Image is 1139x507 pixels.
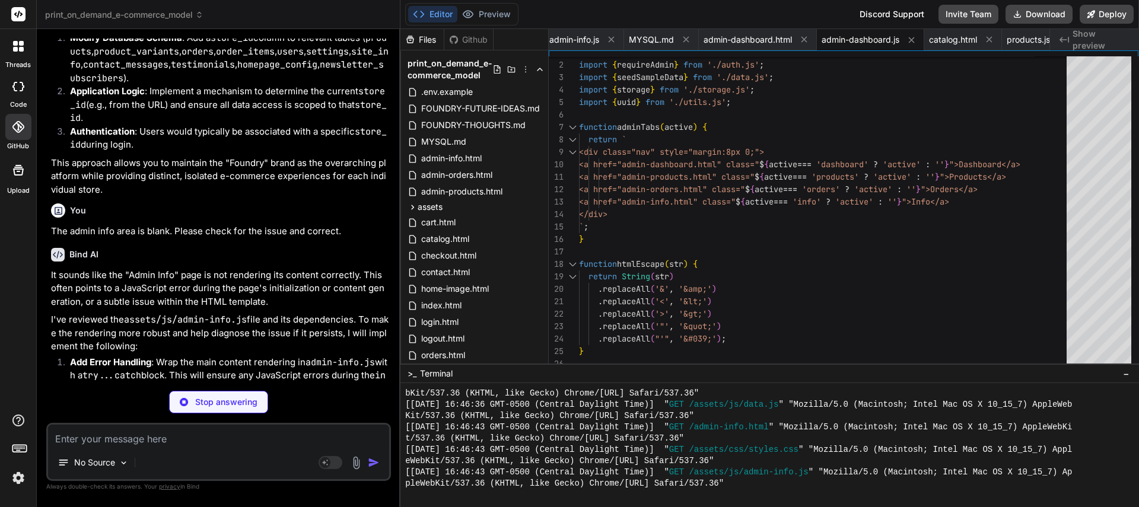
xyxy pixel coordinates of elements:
[906,184,916,194] span: ''
[864,171,868,182] span: ?
[769,72,774,82] span: ;
[405,467,669,478] span: [[DATE] 16:46:43 GMT-0500 (Central Daylight Time)] "
[8,468,28,488] img: settings
[689,444,798,455] span: /assets/css/styles.css
[949,159,1020,170] span: ">Dashboard</a>
[812,171,859,182] span: 'products'
[764,171,793,182] span: active
[1073,28,1130,52] span: Show preview
[405,455,714,467] span: eWebKit/537.36 (KHTML, like Gecko) Chrome/[URL] Safari/537.36"
[598,333,603,344] span: .
[70,205,86,216] h6: You
[5,60,31,70] label: threads
[549,109,564,121] div: 6
[61,356,389,409] li: : Wrap the main content rendering in with a block. This will ensure any JavaScript errors during ...
[689,399,778,410] span: /assets/js/data.js
[835,196,873,207] span: 'active'
[664,259,669,269] span: (
[45,9,203,21] span: print_on_demand_e-commerce_model
[669,444,684,455] span: GET
[745,196,774,207] span: active
[61,85,389,125] li: : Implement a mechanism to determine the current (e.g., from the URL) and ensure all data access ...
[935,171,940,182] span: }
[916,184,921,194] span: }
[617,72,683,82] span: seedSampleData
[159,483,180,490] span: privacy
[693,259,698,269] span: {
[798,444,1072,455] span: " "Mozilla/5.0 (Macintosh; Intel Mac OS X 10_15_7) Appl
[750,184,755,194] span: {
[549,183,564,196] div: 12
[70,126,135,137] strong: Authentication
[549,295,564,308] div: 21
[405,433,684,444] span: t/537.36 (KHTML, like Gecko) Chrome/[URL] Safari/537.36"
[755,184,783,194] span: active
[902,196,949,207] span: ">Info</a>
[420,168,494,182] span: admin-orders.html
[420,101,541,116] span: FOUNDRY-FUTURE-IDEAS.md
[878,196,883,207] span: :
[689,467,808,478] span: /assets/js/admin-info.js
[783,184,797,194] span: ===
[683,72,688,82] span: }
[579,259,617,269] span: function
[617,84,650,95] span: storage
[854,184,892,194] span: 'active'
[669,422,684,433] span: GET
[721,333,726,344] span: ;
[774,196,788,207] span: ===
[603,283,650,294] span: replaceAll
[418,201,443,213] span: assets
[579,146,764,157] span: <div class="nav" style="margin:8px 0;">
[598,283,603,294] span: .
[51,225,389,238] p: The admin info area is blank. Please check for the issue and correct.
[588,134,617,145] span: return
[579,59,607,70] span: import
[549,221,564,233] div: 15
[549,320,564,333] div: 23
[182,46,214,58] code: orders
[622,271,650,282] span: String
[650,283,655,294] span: (
[809,467,1073,478] span: " "Mozilla/5.0 (Macintosh; Intel Mac OS X 10_15_7) Ap
[717,321,721,331] span: )
[664,122,693,132] span: active
[549,208,564,221] div: 14
[938,5,998,24] button: Invite Team
[549,308,564,320] div: 22
[549,270,564,283] div: 19
[655,283,669,294] span: '&'
[650,84,655,95] span: }
[887,196,897,207] span: ''
[1080,5,1134,24] button: Deploy
[603,321,650,331] span: replaceAll
[883,159,921,170] span: 'active'
[679,283,712,294] span: '&amp;'
[617,59,674,70] span: requireAdmin
[603,333,650,344] span: replaceAll
[444,34,493,46] div: Github
[420,135,467,149] span: MYSQL.md
[124,314,247,326] code: assets/js/admin-info.js
[7,141,29,151] label: GitHub
[549,358,564,370] div: 26
[769,159,797,170] span: active
[683,59,702,70] span: from
[565,121,580,133] div: Click to collapse the range.
[629,34,674,46] span: MYSQL.md
[655,333,669,344] span: "'"
[759,159,764,170] span: $
[707,308,712,319] span: )
[612,72,617,82] span: {
[74,457,115,468] p: No Source
[408,6,457,23] button: Editor
[579,346,584,356] span: }
[549,171,564,183] div: 11
[549,158,564,171] div: 10
[603,308,650,319] span: replaceAll
[816,159,868,170] span: 'dashboard'
[603,296,650,307] span: replaceAll
[420,348,466,362] span: orders.html
[405,399,669,410] span: [[DATE] 16:46:36 GMT-0500 (Central Daylight Time)] "
[726,97,731,107] span: ;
